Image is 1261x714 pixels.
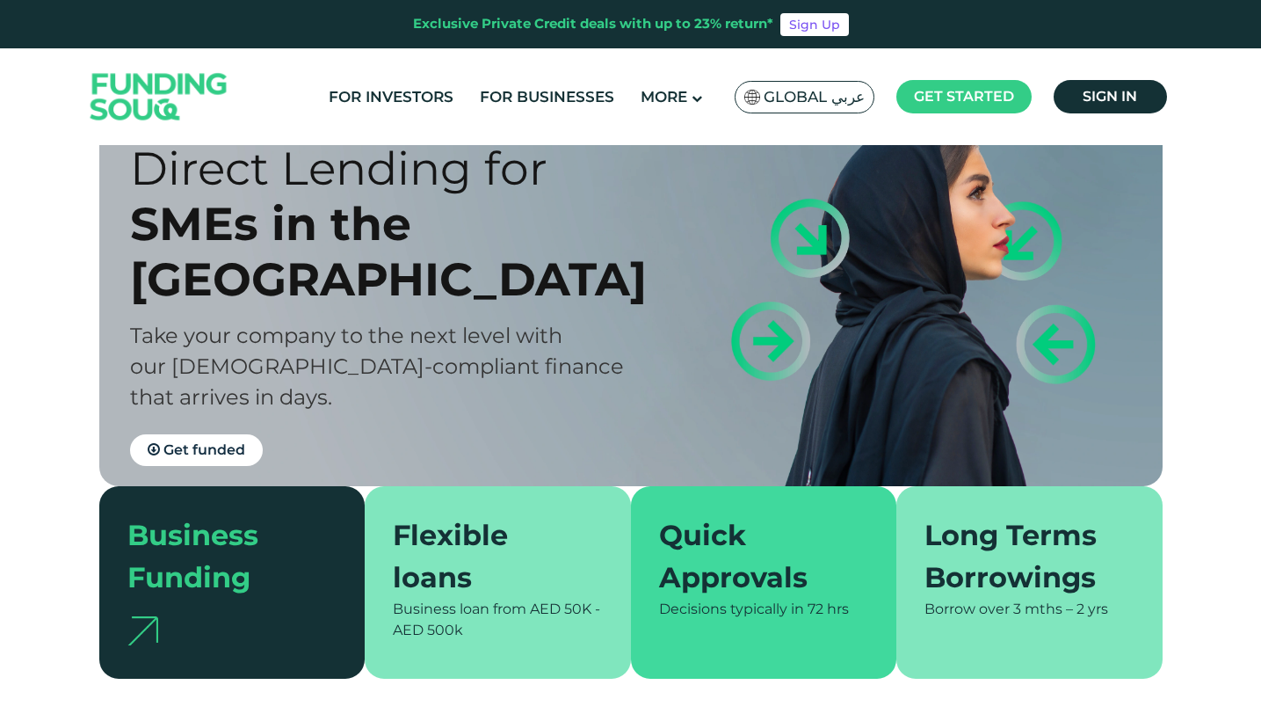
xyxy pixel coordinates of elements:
span: Decisions typically in [659,601,804,617]
img: arrow [127,616,158,645]
div: Flexible loans [393,514,582,599]
span: Global عربي [764,87,865,107]
span: Borrow over [924,601,1010,617]
span: 3 mths – 2 yrs [1013,601,1108,617]
a: Sign in [1054,80,1167,113]
span: 72 hrs [808,601,849,617]
span: Get funded [163,441,245,458]
div: Business Funding [127,514,316,599]
div: Quick Approvals [659,514,848,599]
span: More [641,88,687,106]
span: Sign in [1083,88,1137,105]
span: Business loan from [393,601,526,617]
a: Get funded [130,434,263,466]
div: SMEs in the [GEOGRAPHIC_DATA] [130,196,662,307]
div: Long Terms Borrowings [924,514,1113,599]
div: Exclusive Private Credit deals with up to 23% return* [413,14,773,34]
a: Sign Up [780,13,849,36]
img: Logo [73,53,245,142]
span: Take your company to the next level with our [DEMOGRAPHIC_DATA]-compliant finance that arrives in... [130,323,624,410]
a: For Investors [324,83,458,112]
img: SA Flag [744,90,760,105]
a: For Businesses [475,83,619,112]
span: Get started [914,88,1014,105]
